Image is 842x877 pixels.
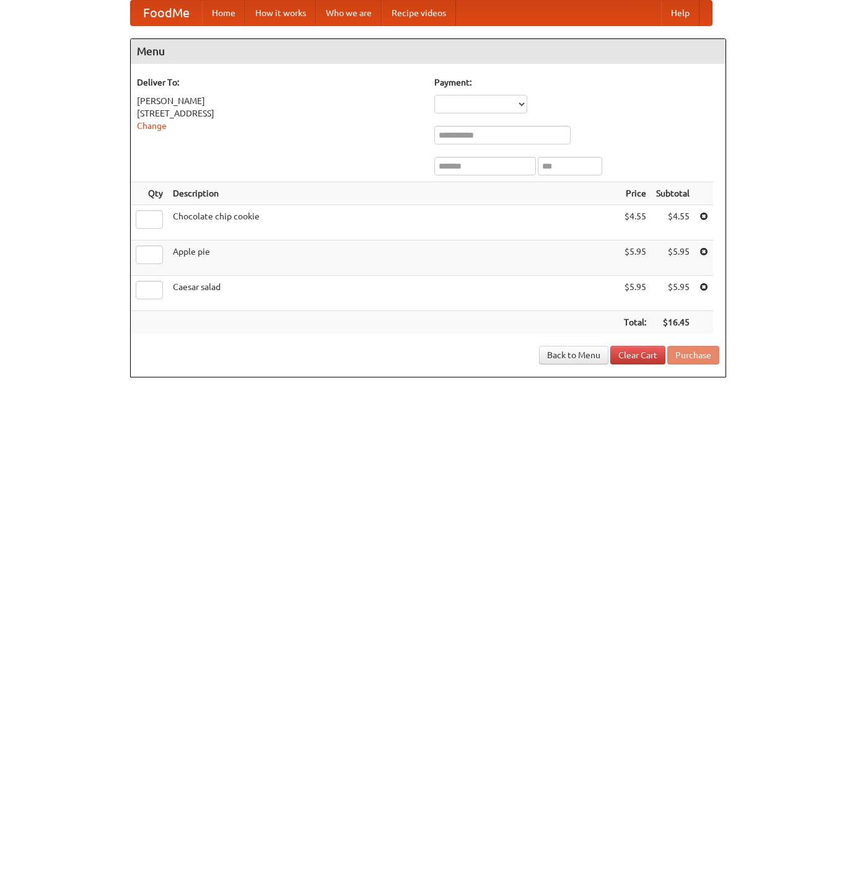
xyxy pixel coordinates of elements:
[137,95,422,107] div: [PERSON_NAME]
[651,182,695,205] th: Subtotal
[610,346,665,364] a: Clear Cart
[619,311,651,334] th: Total:
[137,121,167,131] a: Change
[137,76,422,89] h5: Deliver To:
[619,240,651,276] td: $5.95
[619,182,651,205] th: Price
[434,76,719,89] h5: Payment:
[661,1,699,25] a: Help
[382,1,456,25] a: Recipe videos
[619,205,651,240] td: $4.55
[168,276,619,311] td: Caesar salad
[651,240,695,276] td: $5.95
[539,346,608,364] a: Back to Menu
[137,107,422,120] div: [STREET_ADDRESS]
[168,205,619,240] td: Chocolate chip cookie
[651,205,695,240] td: $4.55
[131,39,726,64] h4: Menu
[667,346,719,364] button: Purchase
[168,182,619,205] th: Description
[168,240,619,276] td: Apple pie
[651,276,695,311] td: $5.95
[651,311,695,334] th: $16.45
[316,1,382,25] a: Who we are
[245,1,316,25] a: How it works
[202,1,245,25] a: Home
[131,182,168,205] th: Qty
[619,276,651,311] td: $5.95
[131,1,202,25] a: FoodMe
